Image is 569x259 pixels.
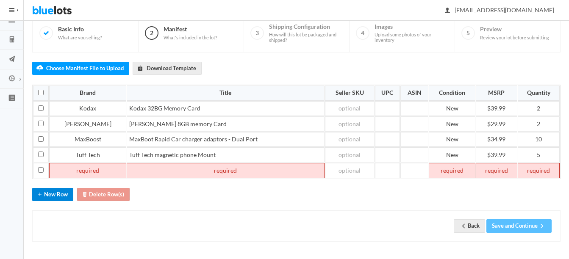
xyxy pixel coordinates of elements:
[518,116,560,132] td: 2
[269,23,342,43] span: Shipping Configuration
[538,223,546,231] ion-icon: arrow forward
[375,32,448,43] span: Upload some photos of your inventory
[476,101,517,116] td: $39.99
[461,26,475,40] span: 5
[58,35,102,41] span: What are you selling?
[518,101,560,116] td: 2
[127,132,324,147] td: MaxBoot Rapid Car charger adaptors - Dual Port
[459,223,468,231] ion-icon: arrow back
[429,101,475,116] td: New
[375,85,400,101] th: UPC
[476,132,517,147] td: $34.99
[250,26,264,40] span: 3
[429,85,475,101] th: Condition
[127,101,324,116] td: Kodax 32BG Memory Card
[127,85,324,101] th: Title
[476,147,517,163] td: $39.99
[429,147,475,163] td: New
[32,188,73,201] button: addNew Row
[518,132,560,147] td: 10
[480,35,549,41] span: Review your lot before submitting
[127,147,324,163] td: Tuff Tech magnetic phone Mount
[486,219,552,232] button: Save and Continuearrow forward
[164,35,217,41] span: What's included in the lot?
[80,191,89,199] ion-icon: trash
[36,65,44,73] ion-icon: cloud upload
[375,23,448,43] span: Images
[58,25,102,40] span: Basic Info
[445,6,554,14] span: [EMAIL_ADDRESS][DOMAIN_NAME]
[429,132,475,147] td: New
[136,65,144,73] ion-icon: download
[269,32,342,43] span: How will this lot be packaged and shipped?
[127,116,324,132] td: [PERSON_NAME] 8GB memory Card
[476,85,517,101] th: MSRP
[36,191,44,199] ion-icon: add
[145,26,158,40] span: 2
[400,85,429,101] th: ASIN
[49,101,126,116] td: Kodax
[356,26,369,40] span: 4
[49,132,126,147] td: MaxBoost
[49,85,126,101] th: Brand
[476,116,517,132] td: $29.99
[77,188,130,201] button: trashDelete Row(s)
[454,219,485,232] a: arrow backBack
[32,62,129,75] label: Choose Manifest File to Upload
[518,147,560,163] td: 5
[443,7,452,15] ion-icon: person
[518,85,560,101] th: Quantity
[49,147,126,163] td: Tuff Tech
[133,62,202,75] a: downloadDownload Template
[429,116,475,132] td: New
[164,25,217,40] span: Manifest
[49,116,126,132] td: [PERSON_NAME]
[325,85,375,101] th: Seller SKU
[480,25,549,40] span: Preview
